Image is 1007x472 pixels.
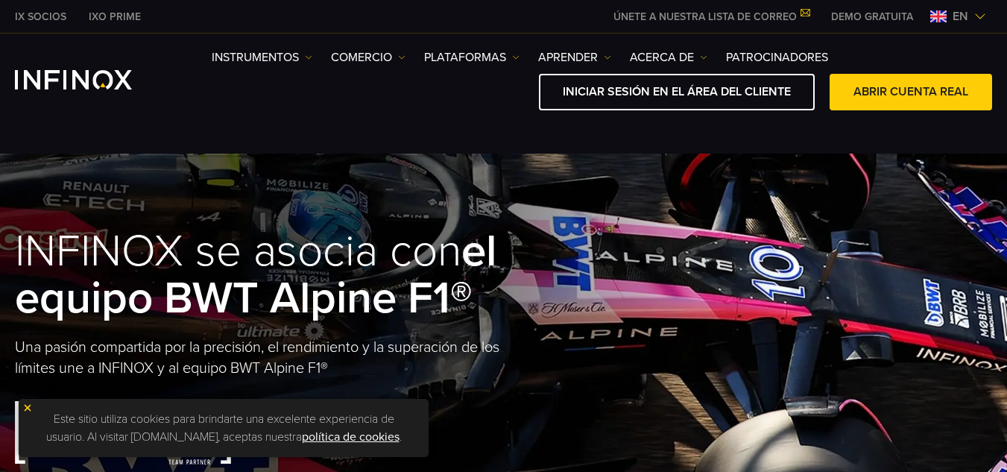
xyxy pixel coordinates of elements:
a: COMERCIO [331,48,405,66]
a: INFINOX [78,9,152,25]
a: INICIAR SESIÓN EN EL ÁREA DEL CLIENTE [539,74,815,110]
img: icono de cierre amarillo [22,403,33,413]
a: Instrumentos [212,48,312,66]
font: el equipo BWT Alpine F1® [15,224,496,325]
font: ACERCA DE [630,50,694,65]
font: INFINOX se asocia con [15,224,461,278]
a: ABRIR CUENTA REAL [830,74,992,110]
a: PLATAFORMAS [424,48,520,66]
font: . [400,429,402,444]
a: ÚNETE A NUESTRA LISTA DE CORREO [602,10,820,23]
a: Aprender [538,48,611,66]
font: PATROCINADORES [726,50,828,65]
font: Instrumentos [212,50,299,65]
font: en [953,9,968,24]
font: Una pasión compartida por la precisión, el rendimiento y la superación de los límites une a INFIN... [15,339,499,377]
font: DEMO GRATUITA [831,10,913,23]
font: Aprender [538,50,598,65]
font: IX SOCIOS [15,10,66,23]
a: MENÚ INFINOX [820,9,924,25]
font: COMERCIO [331,50,392,65]
font: Este sitio utiliza cookies para brindarte una excelente experiencia de usuario. Al visitar [DOMAI... [46,412,394,444]
font: INICIAR SESIÓN EN EL ÁREA DEL CLIENTE [563,84,791,99]
a: Logotipo de INFINOX [15,70,167,89]
a: ACERCA DE [630,48,707,66]
a: política de cookies [302,429,400,444]
a: INFINOX [4,9,78,25]
font: PLATAFORMAS [424,50,506,65]
font: IXO PRIME [89,10,141,23]
a: PATROCINADORES [726,48,828,66]
font: ABRIR CUENTA REAL [853,84,968,99]
font: ÚNETE A NUESTRA LISTA DE CORREO [613,10,797,23]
